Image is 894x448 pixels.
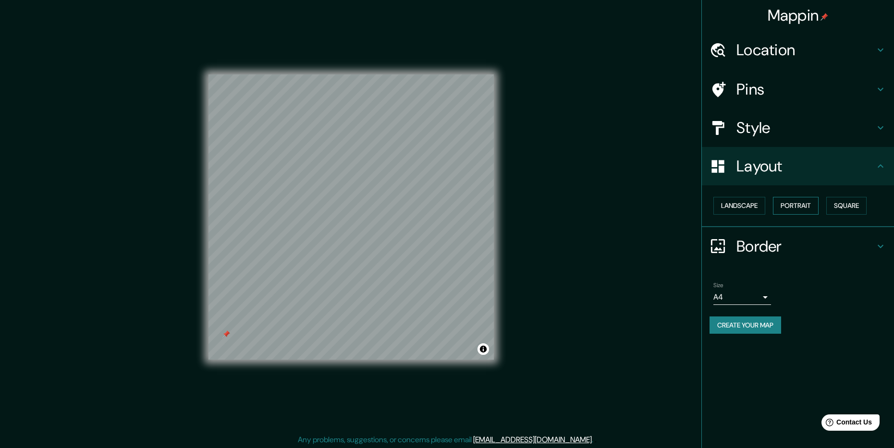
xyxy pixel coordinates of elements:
div: Border [702,227,894,266]
label: Size [713,281,723,289]
button: Create your map [710,316,781,334]
div: . [595,434,597,446]
p: Any problems, suggestions, or concerns please email . [298,434,593,446]
h4: Border [736,237,875,256]
div: Layout [702,147,894,185]
h4: Layout [736,157,875,176]
h4: Style [736,118,875,137]
h4: Pins [736,80,875,99]
a: [EMAIL_ADDRESS][DOMAIN_NAME] [473,435,592,445]
div: Style [702,109,894,147]
button: Landscape [713,197,765,215]
div: Pins [702,70,894,109]
div: Location [702,31,894,69]
button: Portrait [773,197,819,215]
h4: Mappin [768,6,829,25]
button: Square [826,197,867,215]
div: A4 [713,290,771,305]
iframe: Help widget launcher [808,411,883,437]
canvas: Map [208,74,494,360]
div: . [593,434,595,446]
img: pin-icon.png [821,13,828,21]
button: Toggle attribution [478,343,489,355]
h4: Location [736,40,875,60]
